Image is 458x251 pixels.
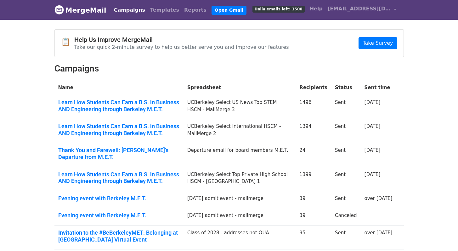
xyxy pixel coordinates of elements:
h2: Campaigns [54,63,404,74]
th: Spreadsheet [184,80,296,95]
td: 39 [296,191,331,208]
th: Sent time [361,80,396,95]
a: Learn How Students Can Earn a B.S. in Business AND Engineering through Berkeley M.E.T. [58,123,180,136]
a: Reports [182,4,209,16]
td: [DATE] admit event - mailmerge [184,191,296,208]
td: Sent [331,191,361,208]
td: Sent [331,143,361,167]
th: Recipients [296,80,331,95]
td: UCBerkeley Select US News Top STEM HSCM - MailMerge 3 [184,95,296,119]
td: Departure email for board members M.E.T. [184,143,296,167]
td: Canceled [331,208,361,225]
td: 1399 [296,167,331,191]
a: Evening event with Berkeley M.E.T. [58,195,180,202]
a: [EMAIL_ADDRESS][DOMAIN_NAME] [325,3,399,17]
a: Open Gmail [212,6,246,15]
a: Campaigns [111,4,148,16]
td: Sent [331,95,361,119]
a: [DATE] [365,147,381,153]
td: UCBerkeley Select International HSCM - MailMerge 2 [184,119,296,143]
img: MergeMail logo [54,5,64,14]
span: 📋 [61,37,74,47]
th: Status [331,80,361,95]
a: [DATE] [365,172,381,177]
a: Invitation to the #BeBerkeleyMET: Belonging at [GEOGRAPHIC_DATA] Virtual Event [58,229,180,243]
a: Help [307,3,325,15]
a: [DATE] [365,100,381,105]
span: [EMAIL_ADDRESS][DOMAIN_NAME] [328,5,391,13]
a: Thank You and Farewell: [PERSON_NAME]’s Departure from M.E.T. [58,147,180,160]
td: 39 [296,208,331,225]
td: [DATE] admit event - mailmerge [184,208,296,225]
td: Class of 2028 - addresses not OUA [184,225,296,249]
td: UCBerkeley Select Top Private High School HSCM - [GEOGRAPHIC_DATA] 1 [184,167,296,191]
a: Evening event with Berkeley M.E.T. [58,212,180,219]
td: 1394 [296,119,331,143]
p: Take our quick 2-minute survey to help us better serve you and improve our features [74,44,289,50]
a: Learn How Students Can Earn a B.S. in Business AND Engineering through Berkeley M.E.T. [58,171,180,185]
a: over [DATE] [365,230,393,236]
td: 95 [296,225,331,249]
a: Templates [148,4,182,16]
a: MergeMail [54,3,106,17]
a: Take Survey [359,37,397,49]
td: Sent [331,119,361,143]
h4: Help Us Improve MergeMail [74,36,289,43]
a: [DATE] [365,123,381,129]
a: over [DATE] [365,196,393,201]
td: Sent [331,167,361,191]
td: 1496 [296,95,331,119]
td: 24 [296,143,331,167]
th: Name [54,80,184,95]
span: Daily emails left: 1500 [252,6,305,13]
a: Learn How Students Can Earn a B.S. in Business AND Engineering through Berkeley M.E.T. [58,99,180,112]
td: Sent [331,225,361,249]
a: Daily emails left: 1500 [250,3,307,15]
